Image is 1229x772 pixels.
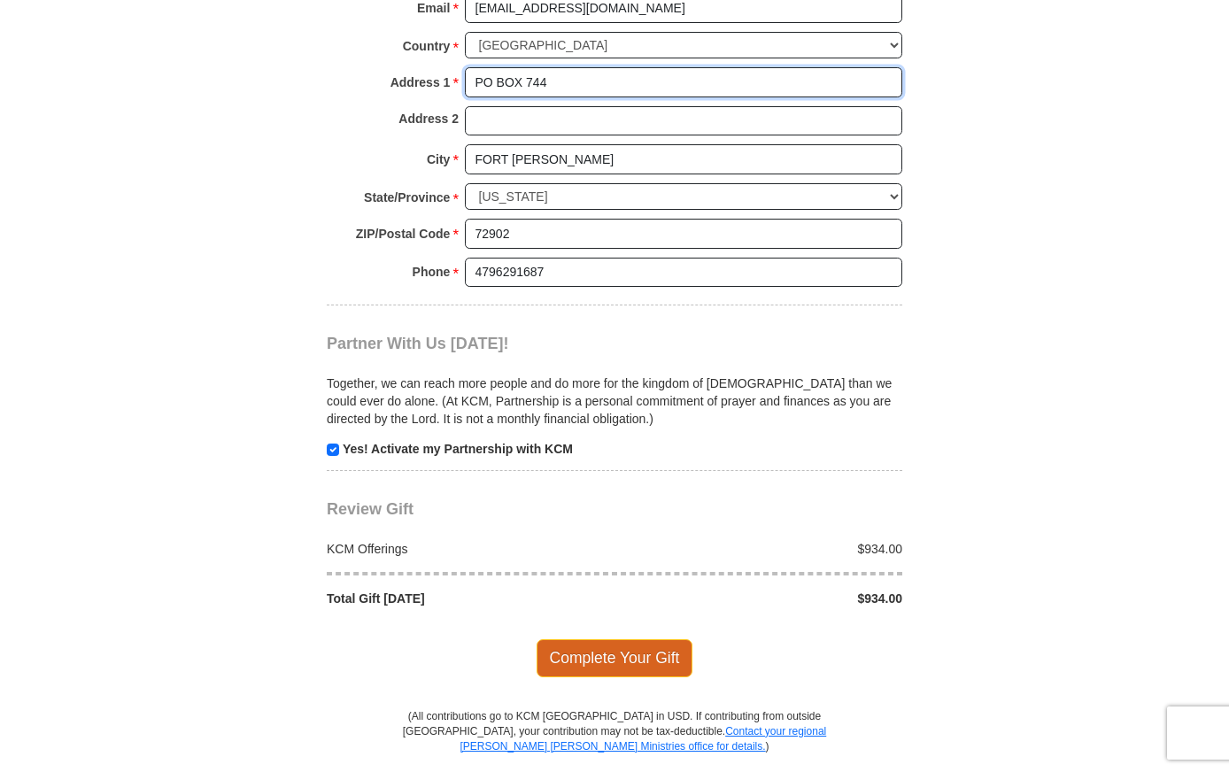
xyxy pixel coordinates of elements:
[343,442,573,456] strong: Yes! Activate my Partnership with KCM
[427,147,450,172] strong: City
[318,540,615,558] div: KCM Offerings
[460,725,826,753] a: Contact your regional [PERSON_NAME] [PERSON_NAME] Ministries office for details.
[364,185,450,210] strong: State/Province
[327,335,509,352] span: Partner With Us [DATE]!
[398,106,459,131] strong: Address 2
[413,259,451,284] strong: Phone
[614,590,912,607] div: $934.00
[537,639,693,676] span: Complete Your Gift
[356,221,451,246] strong: ZIP/Postal Code
[327,500,414,518] span: Review Gift
[318,590,615,607] div: Total Gift [DATE]
[614,540,912,558] div: $934.00
[390,70,451,95] strong: Address 1
[403,34,451,58] strong: Country
[327,374,902,428] p: Together, we can reach more people and do more for the kingdom of [DEMOGRAPHIC_DATA] than we coul...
